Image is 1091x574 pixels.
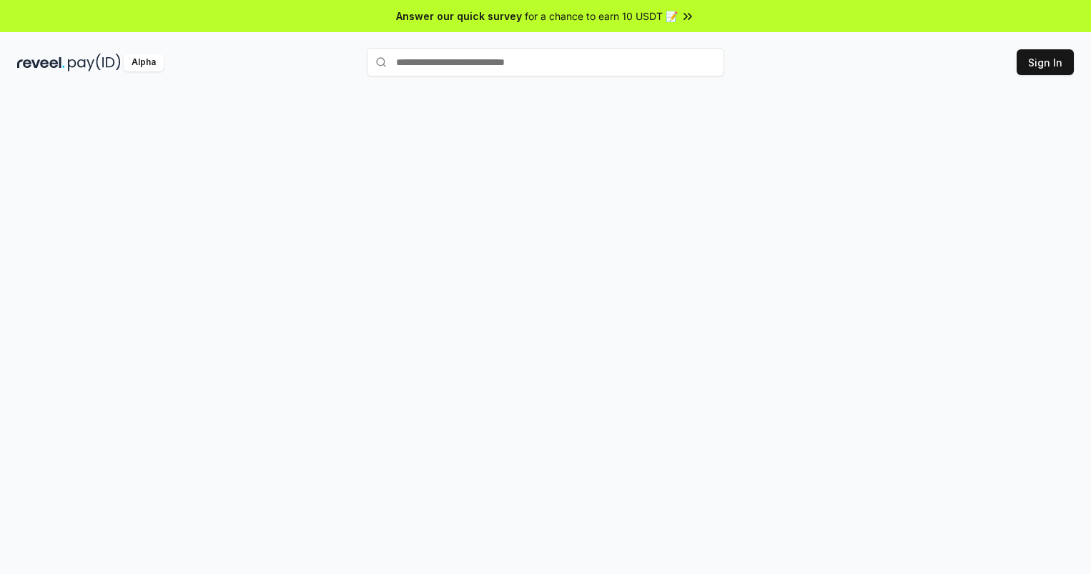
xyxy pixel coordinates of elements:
button: Sign In [1017,49,1074,75]
div: Alpha [124,54,164,71]
img: pay_id [68,54,121,71]
span: Answer our quick survey [396,9,522,24]
img: reveel_dark [17,54,65,71]
span: for a chance to earn 10 USDT 📝 [525,9,678,24]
